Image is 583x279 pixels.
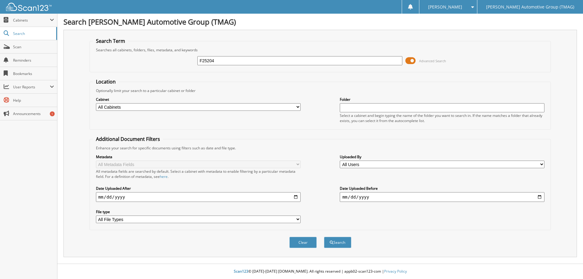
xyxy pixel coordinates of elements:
[96,154,301,159] label: Metadata
[340,113,544,123] div: Select a cabinet and begin typing the name of the folder you want to search in. If the name match...
[289,237,317,248] button: Clear
[96,97,301,102] label: Cabinet
[13,58,54,63] span: Reminders
[13,98,54,103] span: Help
[93,136,163,142] legend: Additional Document Filters
[340,97,544,102] label: Folder
[93,88,548,93] div: Optionally limit your search to a particular cabinet or folder
[93,38,128,44] legend: Search Term
[340,186,544,191] label: Date Uploaded Before
[419,59,446,63] span: Advanced Search
[96,169,301,179] div: All metadata fields are searched by default. Select a cabinet with metadata to enable filtering b...
[384,269,407,274] a: Privacy Policy
[160,174,168,179] a: here
[340,192,544,202] input: end
[93,145,548,151] div: Enhance your search for specific documents using filters such as date and file type.
[50,111,55,116] div: 1
[486,5,574,9] span: [PERSON_NAME] Automotive Group (TMAG)
[63,17,577,27] h1: Search [PERSON_NAME] Automotive Group (TMAG)
[13,18,50,23] span: Cabinets
[93,47,548,53] div: Searches all cabinets, folders, files, metadata, and keywords
[340,154,544,159] label: Uploaded By
[324,237,351,248] button: Search
[96,186,301,191] label: Date Uploaded After
[13,31,53,36] span: Search
[13,84,50,90] span: User Reports
[57,264,583,279] div: © [DATE]-[DATE] [DOMAIN_NAME]. All rights reserved | appb02-scan123-com |
[13,71,54,76] span: Bookmarks
[13,44,54,49] span: Scan
[93,78,119,85] legend: Location
[234,269,248,274] span: Scan123
[6,3,52,11] img: scan123-logo-white.svg
[13,111,54,116] span: Announcements
[96,209,301,214] label: File type
[96,192,301,202] input: start
[428,5,462,9] span: [PERSON_NAME]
